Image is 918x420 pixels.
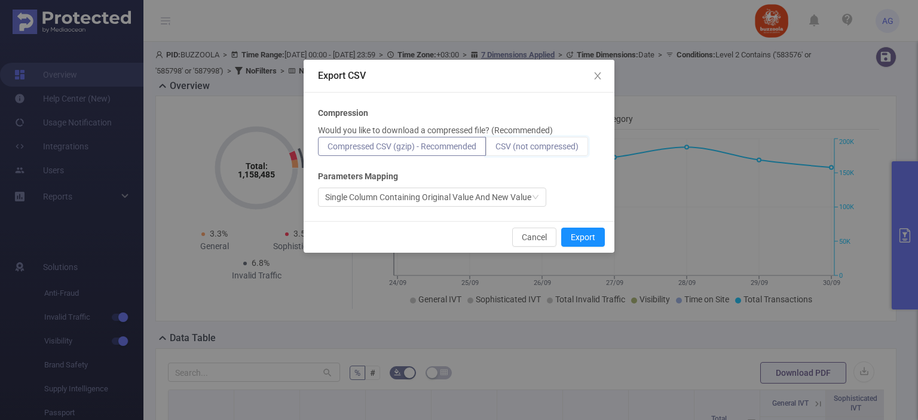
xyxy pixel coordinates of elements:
[328,142,476,151] span: Compressed CSV (gzip) - Recommended
[495,142,579,151] span: CSV (not compressed)
[318,124,553,137] p: Would you like to download a compressed file? (Recommended)
[318,170,398,183] b: Parameters Mapping
[532,194,539,202] i: icon: down
[581,60,614,93] button: Close
[512,228,556,247] button: Cancel
[325,188,531,206] div: Single Column Containing Original Value And New Value
[318,107,368,119] b: Compression
[593,71,602,81] i: icon: close
[561,228,605,247] button: Export
[318,69,600,82] div: Export CSV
